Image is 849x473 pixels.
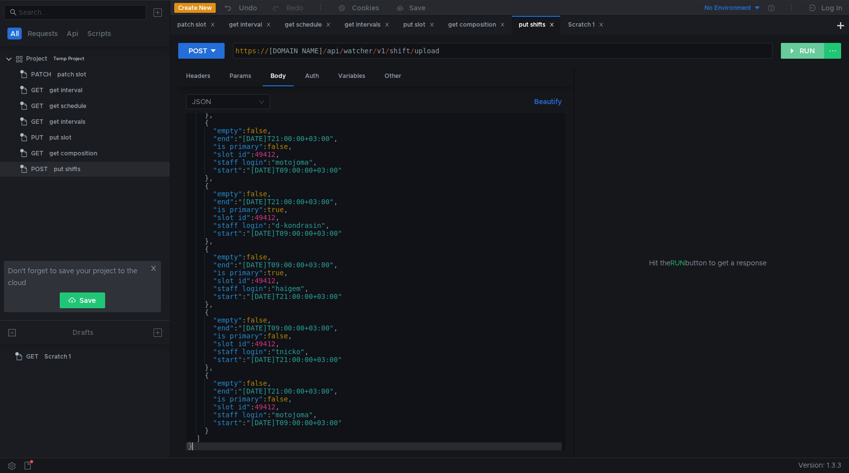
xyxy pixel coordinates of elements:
div: get intervals [49,114,85,129]
div: Scratch 1 [44,349,71,364]
button: Create New [174,3,216,13]
div: Headers [178,67,218,85]
div: Cookies [352,2,379,14]
div: No Environment [704,3,751,13]
div: Other [377,67,409,85]
button: Undo [216,0,264,15]
div: Save [409,4,425,11]
span: GET [31,146,43,161]
button: POST [178,43,225,59]
div: get interval [229,20,271,30]
span: GET [31,83,43,98]
div: Log In [821,2,842,14]
span: GET [26,349,39,364]
div: get schedule [49,99,86,113]
div: get composition [448,20,505,30]
button: RUN [781,43,825,59]
div: put slot [49,130,72,145]
span: GET [31,114,43,129]
div: Undo [239,2,257,14]
input: Search... [19,7,140,18]
div: get schedule [285,20,331,30]
span: GET [31,99,43,113]
div: Body [263,67,294,86]
div: get composition [49,146,97,161]
button: Requests [25,28,61,39]
div: patch slot [57,67,86,82]
span: Version: 1.3.3 [798,458,841,473]
span: PATCH [31,67,51,82]
div: patch slot [177,20,215,30]
button: Scripts [84,28,114,39]
span: POST [31,162,48,177]
div: put shifts [54,162,80,177]
span: Don't forget to save your project to the cloud [8,265,148,289]
div: put slot [403,20,434,30]
span: PUT [31,130,43,145]
div: Temp Project [53,51,84,66]
div: get intervals [345,20,389,30]
button: All [7,28,22,39]
div: Scratch 1 [568,20,604,30]
button: Api [64,28,81,39]
div: Redo [286,2,304,14]
span: Hit the button to get a response [649,257,767,268]
div: get interval [49,83,82,98]
div: Params [222,67,259,85]
div: Auth [297,67,327,85]
button: Beautify [530,96,566,108]
div: Project [26,51,47,66]
div: POST [189,45,207,56]
div: Drafts [73,327,93,338]
span: RUN [670,258,685,267]
button: Redo [264,0,310,15]
div: Variables [330,67,373,85]
div: put shifts [519,20,554,30]
button: Save [60,292,105,308]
